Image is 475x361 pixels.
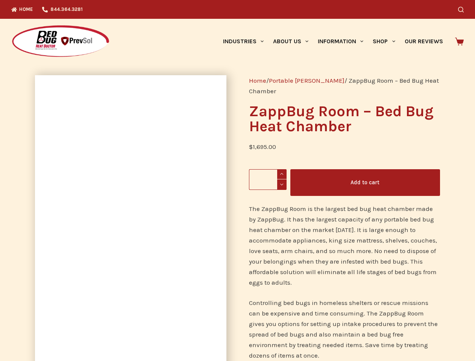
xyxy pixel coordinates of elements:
[249,169,287,190] input: Product quantity
[269,77,344,84] a: Portable [PERSON_NAME]
[11,25,110,58] img: Prevsol/Bed Bug Heat Doctor
[249,143,253,150] span: $
[249,297,440,361] p: Controlling bed bugs in homeless shelters or rescue missions can be expensive and time consuming....
[249,203,440,288] p: The ZappBug Room is the largest bed bug heat chamber made by ZappBug. It has the largest capacity...
[458,7,464,12] button: Search
[218,19,268,64] a: Industries
[268,19,313,64] a: About Us
[368,19,400,64] a: Shop
[313,19,368,64] a: Information
[249,77,266,84] a: Home
[249,104,440,134] h1: ZappBug Room – Bed Bug Heat Chamber
[218,19,448,64] nav: Primary
[249,75,440,96] nav: Breadcrumb
[249,143,276,150] bdi: 1,695.00
[290,169,440,196] button: Add to cart
[400,19,448,64] a: Our Reviews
